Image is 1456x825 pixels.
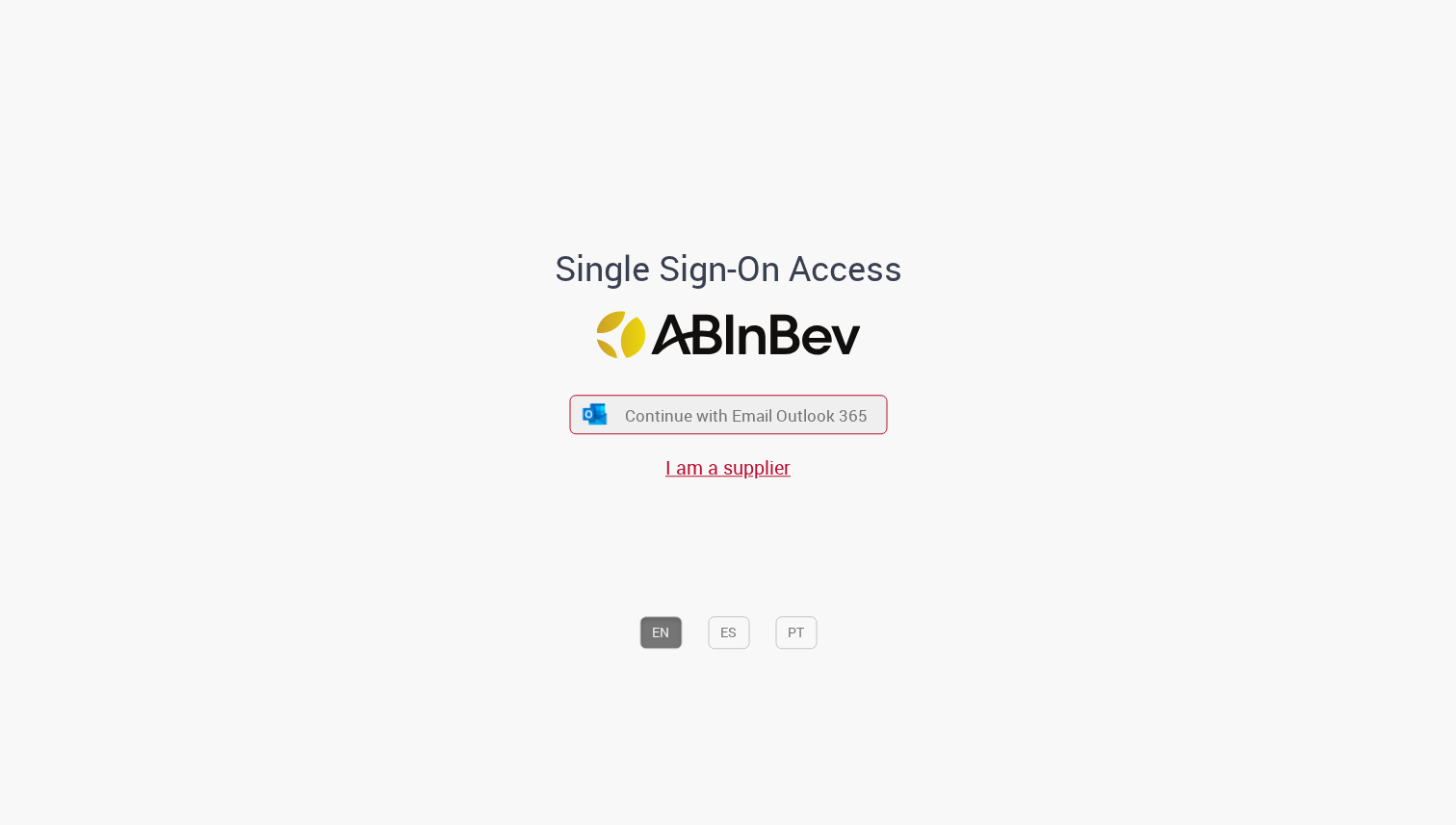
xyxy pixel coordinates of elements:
h1: Single Sign-On Access [461,249,996,288]
span: Continue with Email Outlook 365 [625,403,868,425]
img: Logo ABInBev [596,311,860,358]
button: EN [639,616,682,649]
button: PT [775,616,817,649]
button: ícone Azure/Microsoft 360 Continue with Email Outlook 365 [569,395,887,434]
button: ES [708,616,749,649]
a: I am a supplier [665,454,791,480]
img: ícone Azure/Microsoft 360 [582,404,609,425]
